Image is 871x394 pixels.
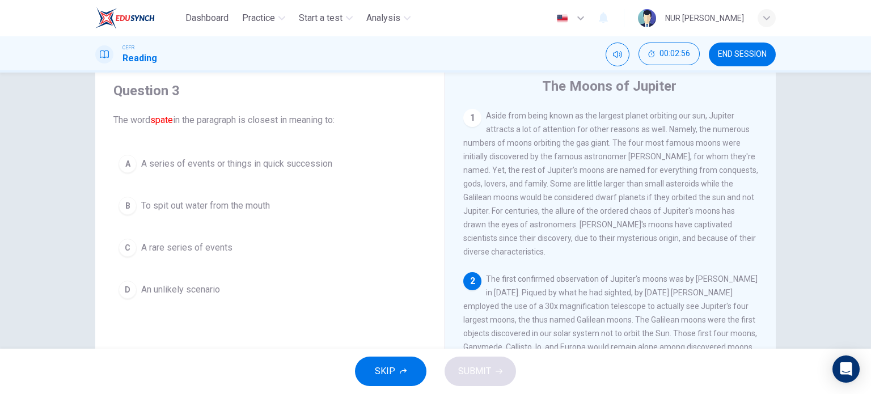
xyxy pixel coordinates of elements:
[113,192,426,220] button: BTo spit out water from the mouth
[122,44,134,52] span: CEFR
[463,111,758,256] span: Aside from being known as the largest planet orbiting our sun, Jupiter attracts a lot of attentio...
[463,109,481,127] div: 1
[122,52,157,65] h1: Reading
[639,43,700,66] div: Hide
[185,11,229,25] span: Dashboard
[638,9,656,27] img: Profile picture
[639,43,700,65] button: 00:02:56
[119,197,137,215] div: B
[463,272,481,290] div: 2
[119,281,137,299] div: D
[555,14,569,23] img: en
[141,199,270,213] span: To spit out water from the mouth
[242,11,275,25] span: Practice
[709,43,776,66] button: END SESSION
[366,11,400,25] span: Analysis
[832,355,860,383] div: Open Intercom Messenger
[113,82,426,100] h4: Question 3
[113,113,426,127] span: The word in the paragraph is closest in meaning to:
[113,276,426,304] button: DAn unlikely scenario
[113,234,426,262] button: CA rare series of events
[181,8,233,28] button: Dashboard
[542,77,676,95] h4: The Moons of Jupiter
[606,43,629,66] div: Mute
[659,49,690,58] span: 00:02:56
[299,11,343,25] span: Start a test
[141,283,220,296] span: An unlikely scenario
[119,239,137,257] div: C
[375,363,395,379] span: SKIP
[665,11,744,25] div: NUR [PERSON_NAME]
[150,115,173,125] font: spate
[119,155,137,173] div: A
[95,7,155,29] img: EduSynch logo
[141,241,232,255] span: A rare series of events
[718,50,767,59] span: END SESSION
[238,8,290,28] button: Practice
[362,8,415,28] button: Analysis
[294,8,357,28] button: Start a test
[95,7,181,29] a: EduSynch logo
[355,357,426,386] button: SKIP
[141,157,332,171] span: A series of events or things in quick succession
[113,150,426,178] button: AA series of events or things in quick succession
